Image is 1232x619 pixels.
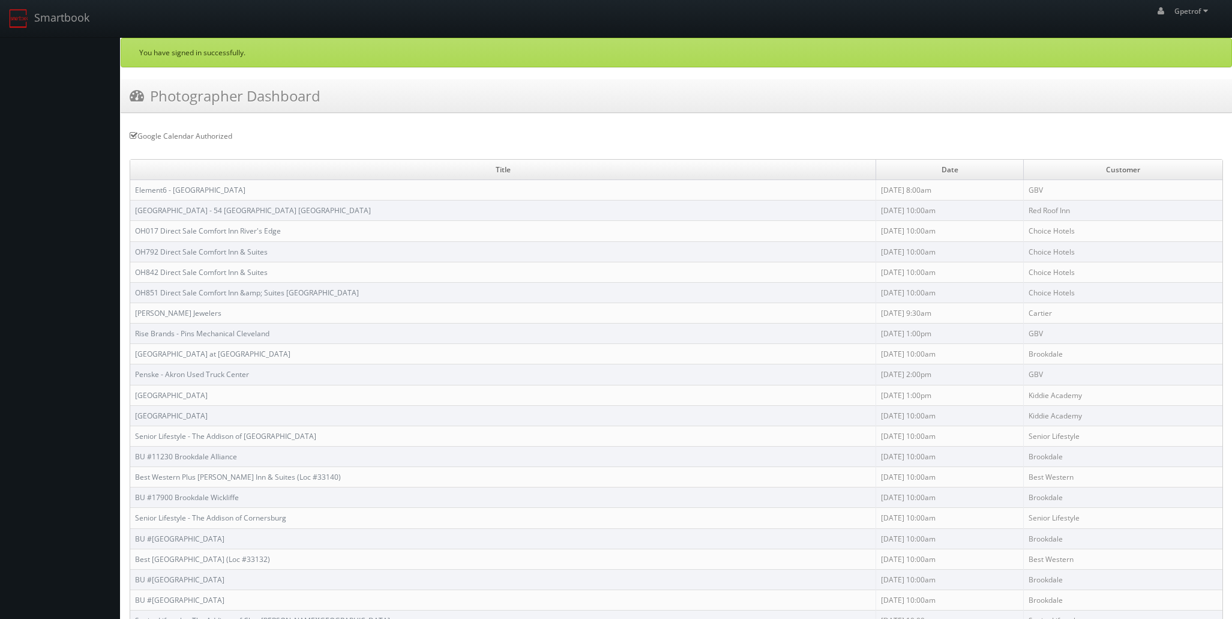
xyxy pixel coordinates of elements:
[876,221,1024,241] td: [DATE] 10:00am
[1024,180,1222,201] td: GBV
[876,344,1024,364] td: [DATE] 10:00am
[135,534,224,544] a: BU #[GEOGRAPHIC_DATA]
[130,131,1223,141] div: Google Calendar Authorized
[876,364,1024,385] td: [DATE] 2:00pm
[135,513,286,523] a: Senior Lifestyle - The Addison of Cornersburg
[135,205,371,216] a: [GEOGRAPHIC_DATA] - 54 [GEOGRAPHIC_DATA] [GEOGRAPHIC_DATA]
[130,160,876,180] td: Title
[1024,569,1222,590] td: Brookdale
[1024,160,1222,180] td: Customer
[1024,364,1222,385] td: GBV
[1024,528,1222,549] td: Brookdale
[135,411,208,421] a: [GEOGRAPHIC_DATA]
[1024,385,1222,405] td: Kiddie Academy
[876,282,1024,303] td: [DATE] 10:00am
[135,267,268,277] a: OH842 Direct Sale Comfort Inn & Suites
[135,288,359,298] a: OH851 Direct Sale Comfort Inn &amp; Suites [GEOGRAPHIC_DATA]
[1024,405,1222,426] td: Kiddie Academy
[135,431,316,441] a: Senior Lifestyle - The Addison of [GEOGRAPHIC_DATA]
[876,405,1024,426] td: [DATE] 10:00am
[1024,344,1222,364] td: Brookdale
[135,595,224,605] a: BU #[GEOGRAPHIC_DATA]
[1024,426,1222,446] td: Senior Lifestyle
[1024,549,1222,569] td: Best Western
[876,303,1024,323] td: [DATE] 9:30am
[130,85,320,106] h3: Photographer Dashboard
[876,324,1024,344] td: [DATE] 1:00pm
[1024,590,1222,610] td: Brookdale
[135,554,270,564] a: Best [GEOGRAPHIC_DATA] (Loc #33132)
[1024,241,1222,262] td: Choice Hotels
[135,575,224,585] a: BU #[GEOGRAPHIC_DATA]
[876,201,1024,221] td: [DATE] 10:00am
[1024,488,1222,508] td: Brookdale
[135,492,239,503] a: BU #17900 Brookdale Wickliffe
[1024,282,1222,303] td: Choice Hotels
[139,47,1213,58] p: You have signed in successfully.
[1024,508,1222,528] td: Senior Lifestyle
[1024,324,1222,344] td: GBV
[876,426,1024,446] td: [DATE] 10:00am
[1024,303,1222,323] td: Cartier
[876,446,1024,467] td: [DATE] 10:00am
[9,9,28,28] img: smartbook-logo.png
[135,390,208,400] a: [GEOGRAPHIC_DATA]
[876,160,1024,180] td: Date
[1024,201,1222,221] td: Red Roof Inn
[876,180,1024,201] td: [DATE] 8:00am
[135,185,245,195] a: Element6 - [GEOGRAPHIC_DATA]
[1024,221,1222,241] td: Choice Hotels
[876,549,1024,569] td: [DATE] 10:00am
[1024,262,1222,282] td: Choice Hotels
[135,247,268,257] a: OH792 Direct Sale Comfort Inn & Suites
[135,451,237,462] a: BU #11230 Brookdale Alliance
[876,467,1024,488] td: [DATE] 10:00am
[876,241,1024,262] td: [DATE] 10:00am
[876,385,1024,405] td: [DATE] 1:00pm
[135,226,281,236] a: OH017 Direct Sale Comfort Inn River's Edge
[876,488,1024,508] td: [DATE] 10:00am
[135,349,290,359] a: [GEOGRAPHIC_DATA] at [GEOGRAPHIC_DATA]
[876,569,1024,590] td: [DATE] 10:00am
[876,528,1024,549] td: [DATE] 10:00am
[876,262,1024,282] td: [DATE] 10:00am
[135,308,221,318] a: [PERSON_NAME] Jewelers
[876,590,1024,610] td: [DATE] 10:00am
[135,328,269,339] a: Rise Brands - Pins Mechanical Cleveland
[135,472,341,482] a: Best Western Plus [PERSON_NAME] Inn & Suites (Loc #33140)
[135,369,249,379] a: Penske - Akron Used Truck Center
[1024,467,1222,488] td: Best Western
[876,508,1024,528] td: [DATE] 10:00am
[1024,446,1222,467] td: Brookdale
[1174,6,1212,16] span: Gpetrof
